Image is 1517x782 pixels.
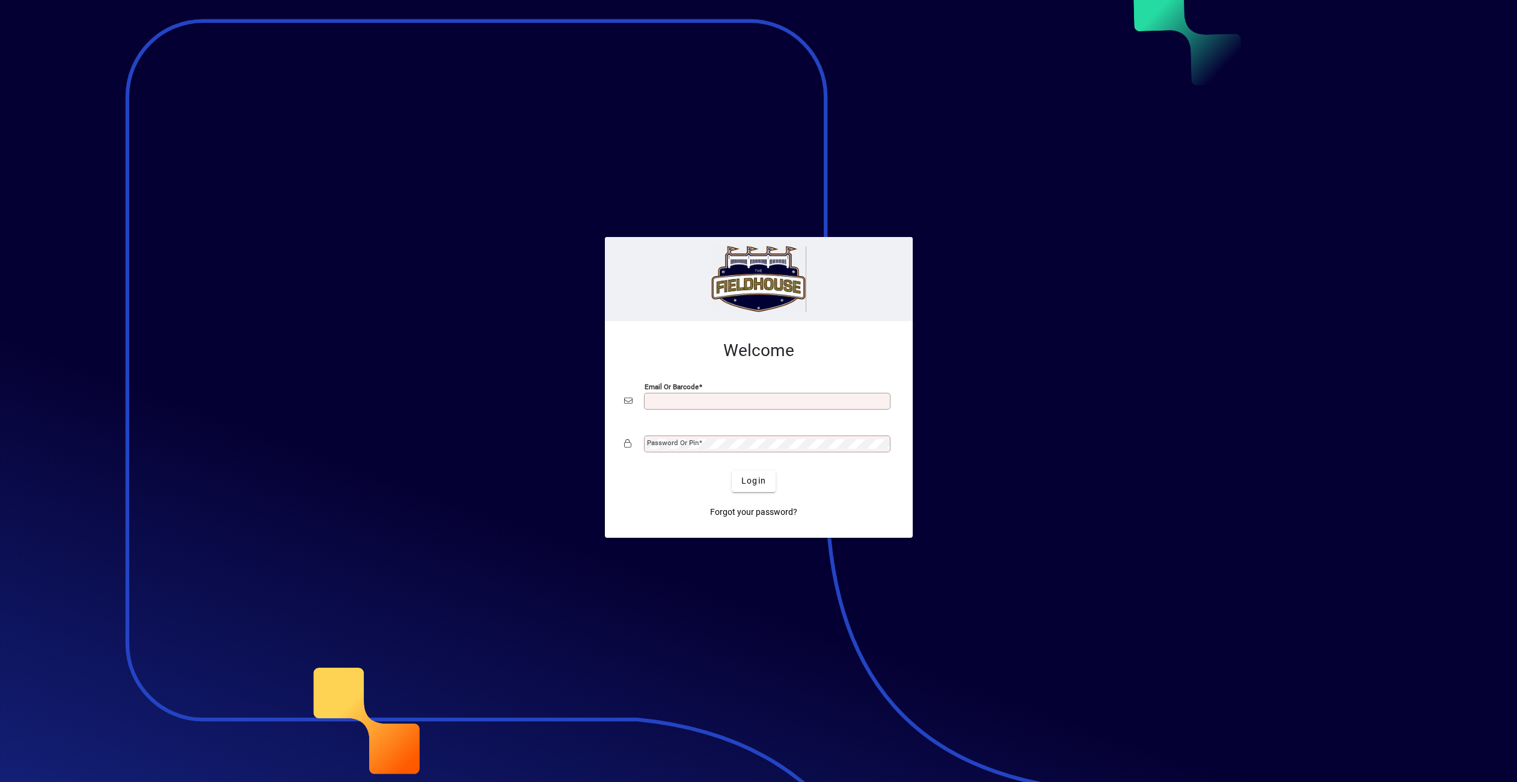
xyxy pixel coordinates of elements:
mat-label: Email or Barcode [645,382,699,390]
mat-label: Password or Pin [647,439,699,447]
a: Forgot your password? [705,502,802,523]
h2: Welcome [624,340,893,361]
span: Forgot your password? [710,506,797,519]
span: Login [741,475,766,487]
button: Login [732,470,776,492]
